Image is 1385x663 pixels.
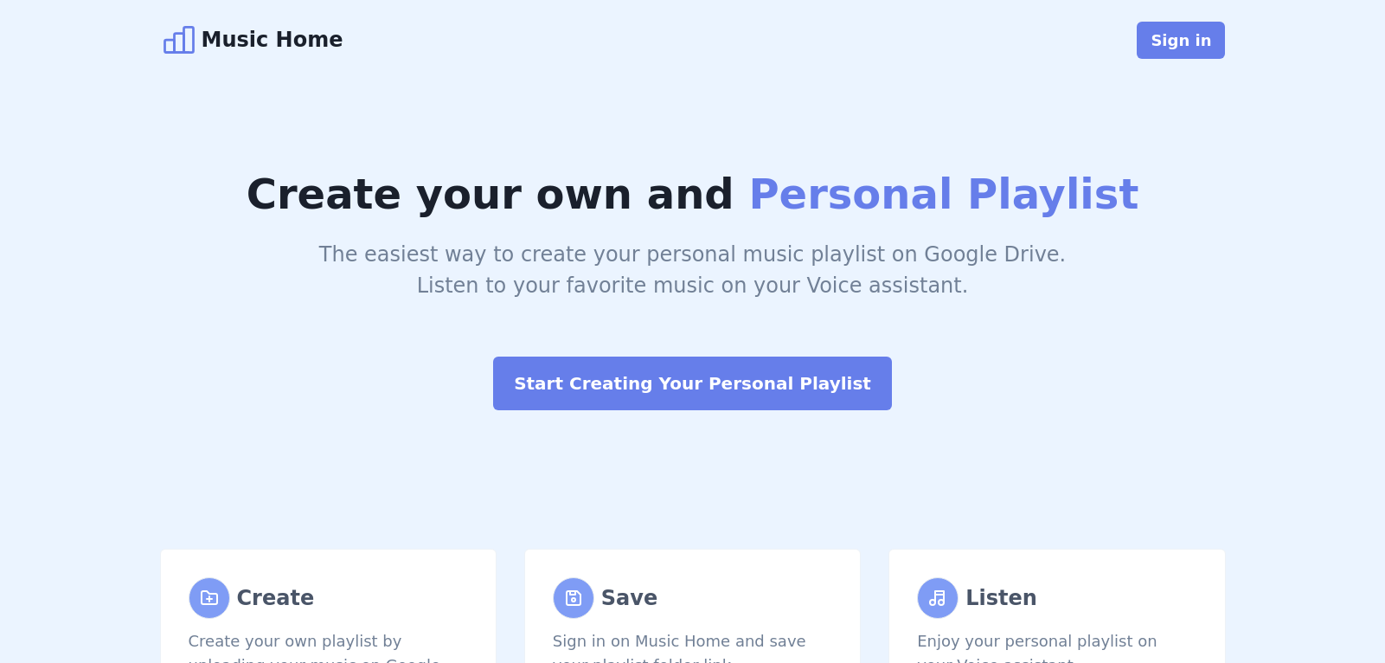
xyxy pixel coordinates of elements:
div: Listen [965,583,1037,614]
span: Personal Playlist [748,170,1138,218]
div: Save [601,583,657,614]
button: Sign in [1137,22,1225,59]
button: Start Creating Your Personal Playlist [493,357,892,410]
h1: Create your own and [160,163,1226,225]
div: The easiest way to create your personal music playlist on Google Drive. Listen to your favorite m... [160,239,1226,301]
div: Create [237,583,315,614]
a: Music Home [160,21,343,59]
